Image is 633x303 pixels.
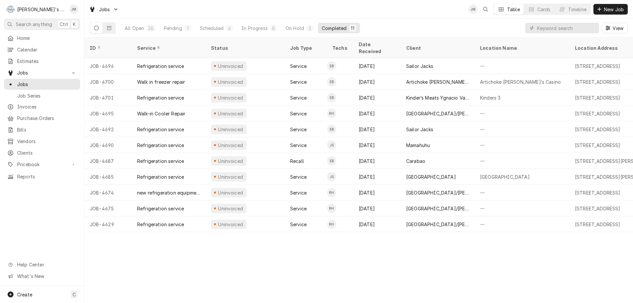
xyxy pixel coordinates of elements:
div: [DATE] [353,121,401,137]
div: Uninvoiced [217,205,244,212]
div: [DATE] [353,137,401,153]
div: JOB-4675 [84,200,132,216]
span: What's New [17,273,76,280]
div: Client [406,45,468,51]
div: Jose Sanchez's Avatar [327,172,336,181]
span: Help Center [17,261,76,268]
div: Kinders 3 [480,94,500,101]
span: C [73,291,76,298]
span: View [611,25,625,32]
span: New Job [603,6,625,13]
div: RH [327,188,336,197]
div: — [475,58,570,74]
div: 1 [186,25,190,32]
div: Table [507,6,520,13]
div: 6 [227,25,231,32]
div: [DATE] [353,153,401,169]
div: — [475,106,570,121]
span: Vendors [17,138,77,145]
span: Home [17,35,77,42]
div: RH [327,220,336,229]
span: Reports [17,173,77,180]
div: [GEOGRAPHIC_DATA] [480,173,530,180]
div: Service [290,78,307,85]
div: — [475,200,570,216]
div: JS [327,172,336,181]
div: — [475,137,570,153]
a: Vendors [4,136,80,147]
div: JS [327,140,336,150]
div: [STREET_ADDRESS] [575,205,620,212]
a: Go to Jobs [4,67,80,78]
div: [GEOGRAPHIC_DATA]/[PERSON_NAME][GEOGRAPHIC_DATA] [406,205,469,212]
div: [DATE] [353,169,401,185]
span: Calendar [17,46,77,53]
div: Rudy Herrera's Avatar [327,109,336,118]
div: [PERSON_NAME]'s Commercial Refrigeration [17,6,66,13]
div: [STREET_ADDRESS] [575,78,620,85]
div: JM [69,5,78,14]
div: Rudy Herrera's Avatar [327,220,336,229]
span: Create [17,292,32,297]
a: Jobs [4,79,80,90]
div: Uninvoiced [217,78,244,85]
div: Refrigeration service [137,173,184,180]
div: Uninvoiced [217,189,244,196]
div: Artichoke [PERSON_NAME]’s Casino [480,78,561,85]
div: Pending [164,25,182,32]
div: EB [327,61,336,71]
div: On Hold [286,25,304,32]
div: RH [327,204,336,213]
div: EB [327,125,336,134]
div: Scheduled [200,25,224,32]
div: Mamahuhu [406,142,430,149]
div: In Progress [241,25,268,32]
div: Refrigeration service [137,221,184,228]
a: Job Series [4,90,80,101]
div: — [475,121,570,137]
div: [STREET_ADDRESS] [575,110,620,117]
span: Search anything [16,21,52,28]
div: Service [137,45,199,51]
div: [GEOGRAPHIC_DATA]/[PERSON_NAME][GEOGRAPHIC_DATA] [406,221,469,228]
div: Refrigeration service [137,63,184,70]
div: Uninvoiced [217,142,244,149]
div: Eli Baldwin's Avatar [327,77,336,86]
div: Refrigeration service [137,158,184,165]
div: JM [468,5,478,14]
div: Uninvoiced [217,158,244,165]
div: Service [290,63,307,70]
div: Eli Baldwin's Avatar [327,156,336,166]
div: EB [327,93,336,102]
div: Service [290,205,307,212]
div: JOB-4700 [84,74,132,90]
a: Estimates [4,56,80,67]
div: JOB-4690 [84,137,132,153]
div: RH [327,109,336,118]
div: [DATE] [353,200,401,216]
div: [GEOGRAPHIC_DATA] [406,173,456,180]
span: Jobs [99,6,110,13]
div: [STREET_ADDRESS] [575,189,620,196]
a: Home [4,33,80,44]
input: Keyword search [537,23,596,33]
span: Bills [17,126,77,133]
a: Reports [4,171,80,182]
button: New Job [593,4,628,15]
div: JOB-4685 [84,169,132,185]
div: Location Name [480,45,563,51]
div: Rudy Herrera's Avatar [327,188,336,197]
div: Eli Baldwin's Avatar [327,125,336,134]
div: [STREET_ADDRESS] [575,221,620,228]
div: Status [211,45,278,51]
div: [DATE] [353,90,401,106]
div: All Open [125,25,144,32]
div: Uninvoiced [217,173,244,180]
span: Jobs [17,81,77,88]
div: new refrigeration equipment installation [137,189,200,196]
span: Jobs [17,69,67,76]
div: — [475,185,570,200]
div: EB [327,156,336,166]
div: Carabao [406,158,425,165]
a: Go to Help Center [4,259,80,270]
